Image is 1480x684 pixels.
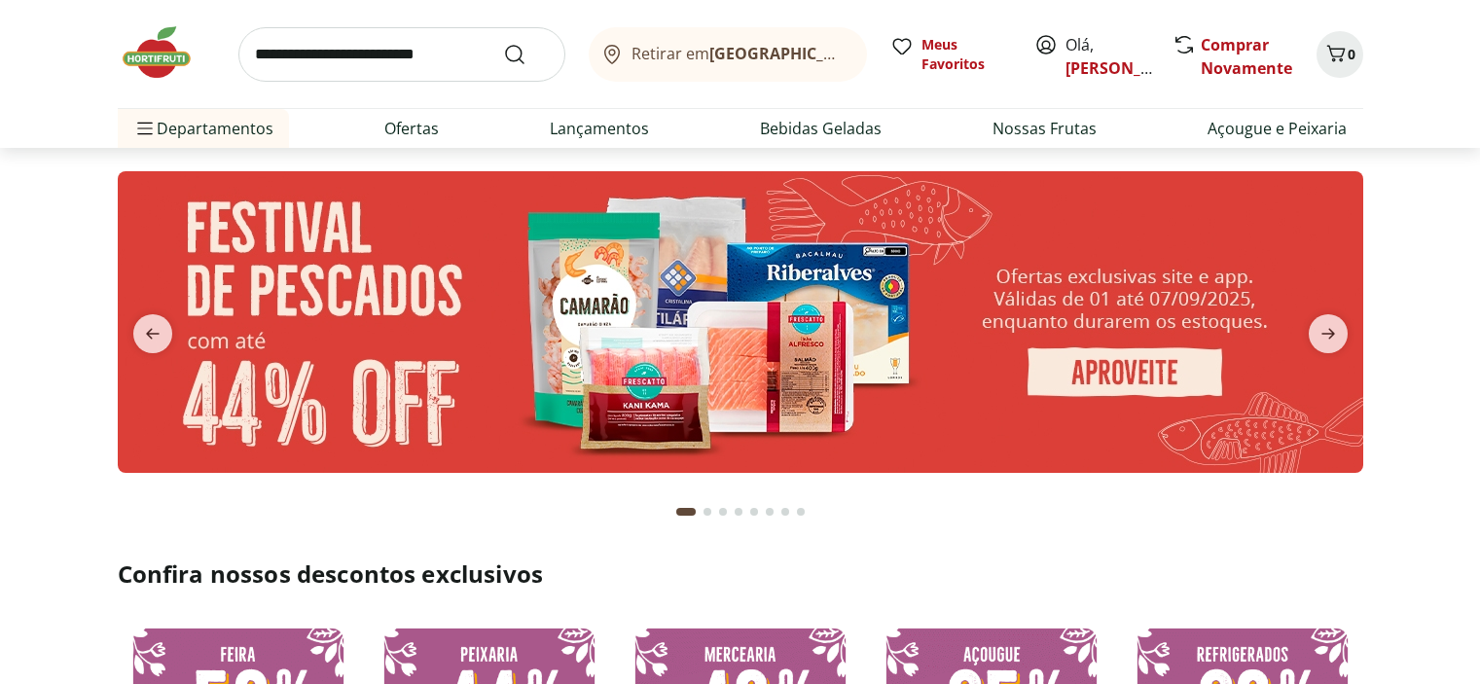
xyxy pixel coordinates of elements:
a: Ofertas [384,117,439,140]
button: Go to page 6 from fs-carousel [762,488,777,535]
a: Nossas Frutas [993,117,1097,140]
span: Olá, [1065,33,1152,80]
button: Menu [133,105,157,152]
img: Hortifruti [118,23,215,82]
button: Go to page 8 from fs-carousel [793,488,809,535]
b: [GEOGRAPHIC_DATA]/[GEOGRAPHIC_DATA] [709,43,1037,64]
button: Go to page 5 from fs-carousel [746,488,762,535]
button: Retirar em[GEOGRAPHIC_DATA]/[GEOGRAPHIC_DATA] [589,27,867,82]
button: Go to page 2 from fs-carousel [700,488,715,535]
a: Meus Favoritos [890,35,1011,74]
button: next [1293,314,1363,353]
a: Bebidas Geladas [760,117,882,140]
a: Açougue e Peixaria [1208,117,1347,140]
span: Meus Favoritos [921,35,1011,74]
h2: Confira nossos descontos exclusivos [118,558,1363,590]
button: Submit Search [503,43,550,66]
span: Departamentos [133,105,273,152]
a: Lançamentos [550,117,649,140]
span: 0 [1348,45,1355,63]
span: Retirar em [632,45,847,62]
button: Go to page 4 from fs-carousel [731,488,746,535]
button: Carrinho [1317,31,1363,78]
a: [PERSON_NAME] [1065,57,1192,79]
img: pescados [118,171,1363,473]
button: Current page from fs-carousel [672,488,700,535]
button: previous [118,314,188,353]
button: Go to page 3 from fs-carousel [715,488,731,535]
button: Go to page 7 from fs-carousel [777,488,793,535]
input: search [238,27,565,82]
a: Comprar Novamente [1201,34,1292,79]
